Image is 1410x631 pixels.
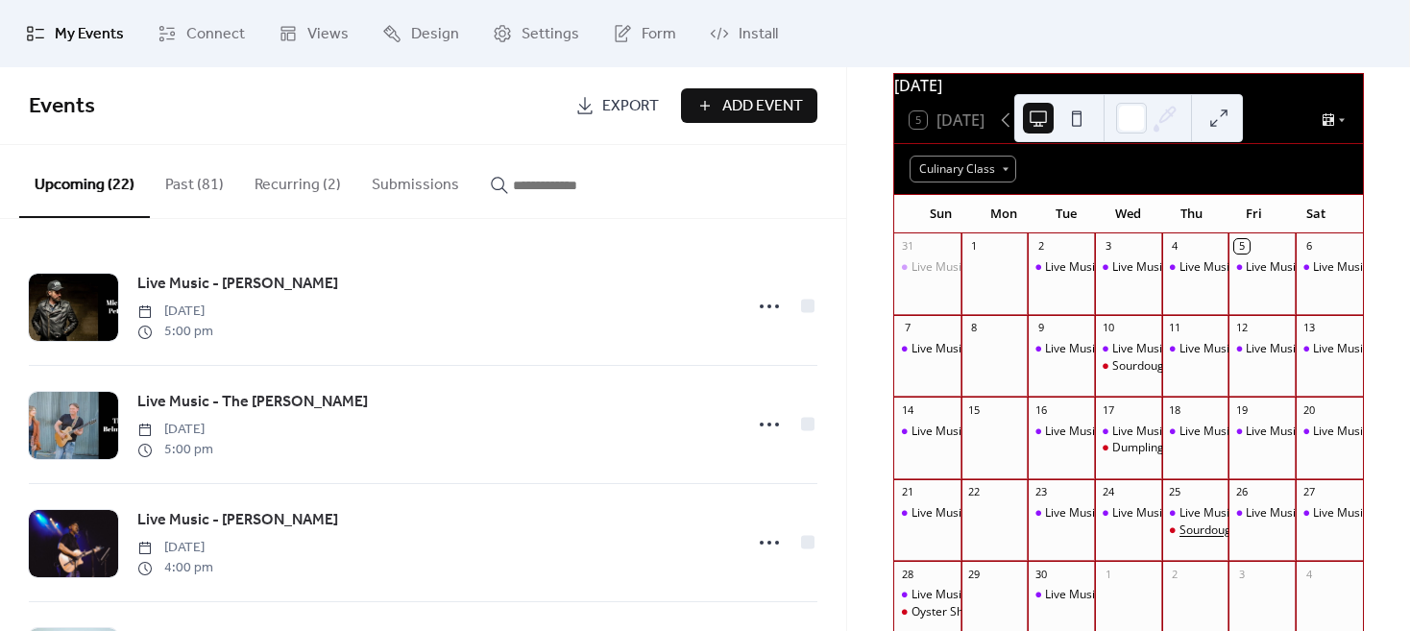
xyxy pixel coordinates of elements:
span: Events [29,85,95,128]
div: Live Music - [PERSON_NAME] [1112,505,1268,522]
div: Dumpling Making Class at Primal House [1095,440,1162,456]
a: Install [695,8,792,60]
div: 19 [1234,402,1249,417]
span: Form [642,23,676,46]
span: Settings [522,23,579,46]
div: Thu [1159,195,1222,233]
div: Live Music - Katie Chappell [1296,424,1363,440]
div: Live Music - [PERSON_NAME] [1246,341,1401,357]
span: [DATE] [137,302,213,322]
span: Live Music - [PERSON_NAME] [137,509,338,532]
div: Live Music - [PERSON_NAME] Music [1045,424,1235,440]
span: Add Event [722,95,803,118]
div: 23 [1033,485,1048,499]
div: Mon [972,195,1034,233]
button: Past (81) [150,145,239,216]
div: 12 [1234,321,1249,335]
div: Sat [1285,195,1348,233]
a: Settings [478,8,594,60]
div: 8 [967,321,982,335]
span: My Events [55,23,124,46]
div: 31 [900,239,914,254]
div: Live Music - [PERSON_NAME] & [PERSON_NAME] [912,587,1172,603]
div: Live Music - Rowdy Yates [1162,505,1229,522]
div: Live Music - Sue & Jordan [894,587,961,603]
div: 7 [900,321,914,335]
div: 14 [900,402,914,417]
div: Live Music - [PERSON_NAME] [1246,505,1401,522]
div: 11 [1168,321,1182,335]
div: Live Music - Jon Millsap Music [1028,424,1095,440]
div: Live Music - [PERSON_NAME] [1246,424,1401,440]
div: 24 [1101,485,1115,499]
div: Live Music - [PERSON_NAME] Music [1045,505,1235,522]
div: Live Music - Kenny Taylor [1095,259,1162,276]
span: Views [307,23,349,46]
div: Live Music - [PERSON_NAME] [1179,341,1335,357]
div: 2 [1168,567,1182,581]
div: 5 [1234,239,1249,254]
div: Live Music - Jon Millsap Music [1028,587,1095,603]
div: Sun [910,195,972,233]
div: Live Music - [PERSON_NAME] [1112,341,1268,357]
span: 4:00 pm [137,558,213,578]
div: Live Music - Sam Rouissi [1162,341,1229,357]
a: Views [264,8,363,60]
div: 21 [900,485,914,499]
span: Connect [186,23,245,46]
div: 20 [1301,402,1316,417]
div: Live Music - Emily Smith [894,259,961,276]
button: Upcoming (22) [19,145,150,218]
a: Live Music - The [PERSON_NAME] [137,390,368,415]
div: Sourdough Advanced Class -Coming Soon! [1179,522,1406,539]
div: Live Music - Two Heavy Cats [1162,259,1229,276]
span: Live Music - [PERSON_NAME] [137,273,338,296]
div: Live Music - [PERSON_NAME] [1112,259,1268,276]
div: Live Music - [PERSON_NAME] [1246,259,1401,276]
span: Design [411,23,459,46]
button: Add Event [681,88,817,123]
div: Live Music - Jon Millsap Music [1028,341,1095,357]
div: Live Music - Joy Polloi [1296,341,1363,357]
button: Recurring (2) [239,145,356,216]
div: Sourdough Advanced Class -Coming Soon! [1162,522,1229,539]
div: Sourdough Starter Class [1112,358,1243,375]
a: Form [598,8,691,60]
div: Live Music - Dave Tate [1228,424,1296,440]
div: [DATE] [894,74,1363,97]
div: 4 [1301,567,1316,581]
div: Live Music - Rolf Gehrung [1228,341,1296,357]
div: 4 [1168,239,1182,254]
div: Live Music - Emily Smith [1228,505,1296,522]
span: [DATE] [137,538,213,558]
div: 3 [1234,567,1249,581]
div: Live Music - Jon Millsap Music [1028,505,1095,522]
div: 1 [967,239,982,254]
div: 22 [967,485,982,499]
div: Live Music - Michael Peters [1228,259,1296,276]
div: 9 [1033,321,1048,335]
a: Live Music - [PERSON_NAME] [137,508,338,533]
div: 2 [1033,239,1048,254]
div: Live Music - Michael Campbell [1095,505,1162,522]
div: Live Music - [PERSON_NAME] Music [1045,259,1235,276]
span: Live Music - The [PERSON_NAME] [137,391,368,414]
div: 13 [1301,321,1316,335]
div: Oyster Shucking Class [894,604,961,620]
div: Live Music - Blue Harmonix [894,424,961,440]
div: Live Music - [PERSON_NAME] [912,341,1067,357]
span: [DATE] [137,420,213,440]
div: 1 [1101,567,1115,581]
div: 15 [967,402,982,417]
div: Oyster Shucking Class [912,604,1030,620]
div: Live Music - [PERSON_NAME] Music [1045,341,1235,357]
div: Live Music - The Belmore's [1296,259,1363,276]
div: Live Music -Two Heavy Cats [894,505,961,522]
a: Connect [143,8,259,60]
a: My Events [12,8,138,60]
div: Live Music - Jon Millsap Music [1028,259,1095,276]
div: Sourdough Starter Class [1095,358,1162,375]
div: Dumpling Making Class at [GEOGRAPHIC_DATA] [1112,440,1371,456]
div: Live Music - [PERSON_NAME] [1112,424,1268,440]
